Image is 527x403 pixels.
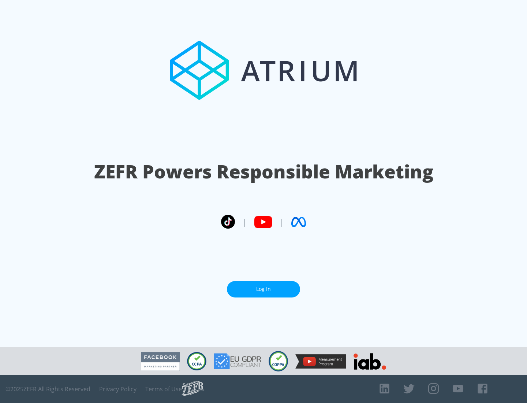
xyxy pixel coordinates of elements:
a: Privacy Policy [99,385,137,393]
span: | [280,217,284,228]
span: | [242,217,247,228]
img: IAB [354,353,386,370]
h1: ZEFR Powers Responsible Marketing [94,159,433,184]
a: Log In [227,281,300,297]
img: COPPA Compliant [269,351,288,371]
img: CCPA Compliant [187,352,206,370]
img: Facebook Marketing Partner [141,352,180,371]
a: Terms of Use [145,385,182,393]
span: © 2025 ZEFR All Rights Reserved [5,385,90,393]
img: YouTube Measurement Program [295,354,346,369]
img: GDPR Compliant [214,353,261,369]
